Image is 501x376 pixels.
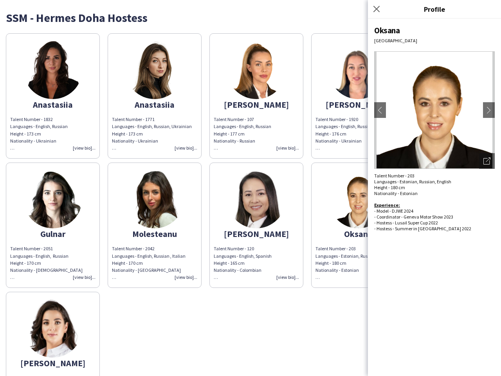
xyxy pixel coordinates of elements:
span: Height - 173 cm [10,131,41,137]
img: thumb-b3af6b5a-5d1c-44b1-b9e1-767935cff43d.png [329,40,387,99]
span: Talent Number - 120 Languages - English, Spanish Height - 165 cm Nationality - Colombian [214,246,272,280]
b: Experience: [374,202,400,208]
span: Talent Number - 107 [214,116,254,122]
div: Oksana [315,230,401,237]
img: thumb-1468ac5c-e210-4856-95b9-35a255e7fab4.png [125,40,184,99]
h3: Profile [368,4,501,14]
div: [PERSON_NAME] [10,360,96,367]
span: Languages - English, Russian, Ukrainian [112,123,192,129]
span: Languages - English, Russian [10,123,68,129]
span: Languages - Estonian, Russian, English Height - 180 cm Nationality - Estonian [315,253,393,280]
img: thumb-c1daa408-3f4e-4daf-973d-e9d8305fab80.png [23,170,82,228]
span: Nationality - Ukrainian [10,138,56,144]
span: - Model - DJWE 2024 [374,208,413,214]
span: Height - 173 cm [112,131,143,137]
span: Languages - English, Russian [10,253,68,259]
span: Talent Number - 203 [315,246,356,251]
span: Languages - Estonian, Russian, English Height - 180 cm Nationality - Estonian [374,179,451,196]
span: - Hostess - [374,220,394,226]
div: - Hostess - Summer in [GEOGRAPHIC_DATA] 2022 [374,226,495,231]
span: Talent Number - 203 [374,173,414,179]
div: [PERSON_NAME] [214,230,299,237]
span: Height - 170 cm [10,260,41,266]
div: SSM - Hermes Doha Hostess [6,12,495,23]
div: [GEOGRAPHIC_DATA] [374,38,495,43]
img: thumb-4597d15d-2efd-424b-afc5-2d5196827ed2.png [23,299,82,358]
div: Oksana [374,25,495,36]
span: Talent Number - 1771 [112,116,155,122]
img: thumb-0852b81c-1a64-4f87-b043-5230e40ac43b.png [227,40,286,99]
img: thumb-672076e2-5880-4bb5-b37f-b9a6f5fefbf6.png [125,170,184,228]
img: thumb-a6f0cfc2-552d-4c70-bafe-c29bcfa00994.png [23,40,82,99]
div: Molesteanu [112,230,197,237]
div: [PERSON_NAME] [214,101,299,108]
span: Talent Number - 1832 [10,116,53,122]
span: Nationality - Russian [214,138,255,144]
img: thumb-eac01588-bf18-4a5e-a31f-1d97e4e1292a.png [329,170,387,228]
span: Nationality - Ukrainian [112,138,158,144]
div: Open photos pop-in [479,153,495,169]
span: Nationality - [DEMOGRAPHIC_DATA] [10,267,83,273]
img: Crew avatar or photo [374,51,495,169]
img: thumb-976cfeed-5b84-4fab-a505-658b8269ccd8.png [227,170,286,228]
span: Languages - English, Russian [214,123,271,129]
div: [PERSON_NAME] [315,101,401,108]
span: Height - 177 cm [214,131,245,137]
span: Talent Number - 1920 Languages - English, Russian Height - 176 cm Nationality - Ukrainian [315,116,373,151]
span: Talent Number - 2042 Languages - English, Russian , Italian Height - 170 cm Nationality - [GEOGRA... [112,246,186,280]
div: Anastasiia [112,101,197,108]
div: Lusail Super Cup 2022 [374,220,495,226]
div: Anastasiia [10,101,96,108]
div: Gulnar [10,230,96,237]
span: - Coordinator - Geneva Motor Show 2023 [374,214,453,220]
span: Talent Number - 2051 [10,246,53,251]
